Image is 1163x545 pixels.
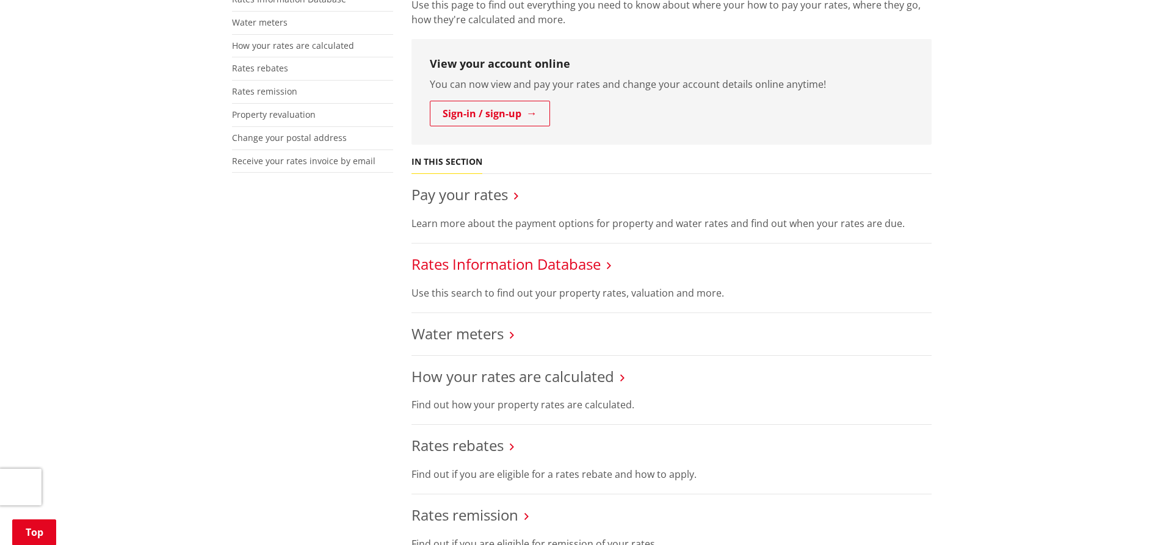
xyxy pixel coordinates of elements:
a: Rates rebates [232,62,288,74]
a: How your rates are calculated [411,366,614,386]
a: Rates remission [411,505,518,525]
p: Find out if you are eligible for a rates rebate and how to apply. [411,467,932,482]
a: Rates rebates [411,435,504,455]
a: Rates Information Database [411,254,601,274]
a: Rates remission [232,85,297,97]
p: You can now view and pay your rates and change your account details online anytime! [430,77,913,92]
p: Find out how your property rates are calculated. [411,397,932,412]
a: Pay your rates [411,184,508,204]
a: Receive your rates invoice by email [232,155,375,167]
a: Water meters [411,323,504,344]
h5: In this section [411,157,482,167]
a: How your rates are calculated [232,40,354,51]
a: Top [12,519,56,545]
p: Learn more about the payment options for property and water rates and find out when your rates ar... [411,216,932,231]
a: Sign-in / sign-up [430,101,550,126]
a: Property revaluation [232,109,316,120]
a: Change your postal address [232,132,347,143]
iframe: Messenger Launcher [1107,494,1151,538]
a: Water meters [232,16,288,28]
p: Use this search to find out your property rates, valuation and more. [411,286,932,300]
h3: View your account online [430,57,913,71]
